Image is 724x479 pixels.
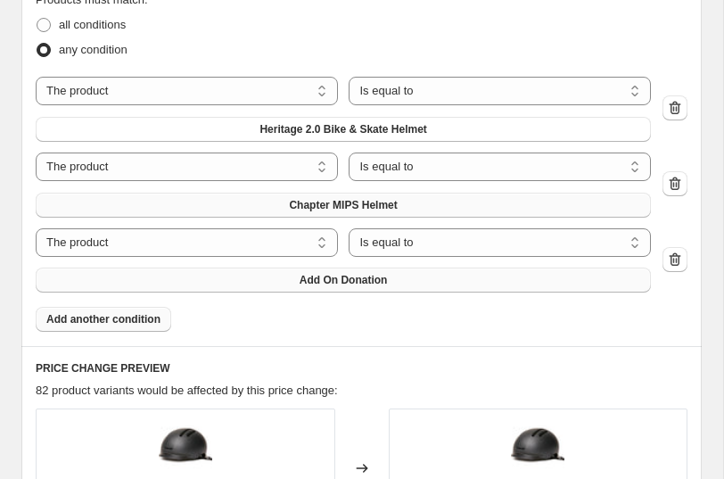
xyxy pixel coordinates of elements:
[36,193,651,218] button: Chapter MIPS Helmet
[300,273,388,287] span: Add On Donation
[46,312,160,326] span: Add another condition
[511,418,564,472] img: Black_MIPS_Helmet_001_2e43b9ae-e8ac-473b-ad49-7546257b390a_80x.jpg
[59,18,126,31] span: all conditions
[289,198,397,212] span: Chapter MIPS Helmet
[36,268,651,293] button: Add On Donation
[159,418,212,472] img: Black_MIPS_Helmet_001_2e43b9ae-e8ac-473b-ad49-7546257b390a_80x.jpg
[36,307,171,332] button: Add another condition
[36,361,687,376] h6: PRICE CHANGE PREVIEW
[36,384,338,397] span: 82 product variants would be affected by this price change:
[259,122,426,136] span: Heritage 2.0 Bike & Skate Helmet
[59,43,128,56] span: any condition
[36,117,651,142] button: Heritage 2.0 Bike & Skate Helmet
